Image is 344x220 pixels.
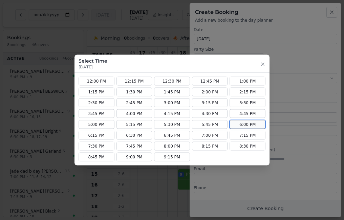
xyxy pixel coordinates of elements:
button: 6:00 PM [230,120,265,129]
button: 4:00 PM [116,109,152,118]
button: 12:30 PM [154,77,190,86]
button: 7:15 PM [230,131,265,140]
h3: Select Time [79,58,107,64]
button: 7:00 PM [192,131,228,140]
button: 12:45 PM [192,77,228,86]
button: 12:00 PM [79,77,114,86]
button: 5:45 PM [192,120,228,129]
button: 8:45 PM [79,153,114,161]
button: 3:15 PM [192,98,228,107]
button: 8:30 PM [230,142,265,151]
button: 2:00 PM [192,88,228,96]
button: 3:45 PM [79,109,114,118]
button: 3:00 PM [154,98,190,107]
button: 4:45 PM [230,109,265,118]
p: [DATE] [79,64,107,70]
button: 5:15 PM [116,120,152,129]
button: 12:15 PM [116,77,152,86]
button: 2:30 PM [79,98,114,107]
button: 4:30 PM [192,109,228,118]
button: 5:30 PM [154,120,190,129]
button: 6:30 PM [116,131,152,140]
button: 2:45 PM [116,98,152,107]
button: 5:00 PM [79,120,114,129]
button: 9:15 PM [154,153,190,161]
button: 4:15 PM [154,109,190,118]
button: 1:45 PM [154,88,190,96]
button: 1:30 PM [116,88,152,96]
button: 1:15 PM [79,88,114,96]
button: 3:30 PM [230,98,265,107]
button: 8:15 PM [192,142,228,151]
button: 2:15 PM [230,88,265,96]
button: 6:45 PM [154,131,190,140]
button: 1:00 PM [230,77,265,86]
button: 6:15 PM [79,131,114,140]
button: 7:45 PM [116,142,152,151]
button: 8:00 PM [154,142,190,151]
button: 9:00 PM [116,153,152,161]
button: 7:30 PM [79,142,114,151]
